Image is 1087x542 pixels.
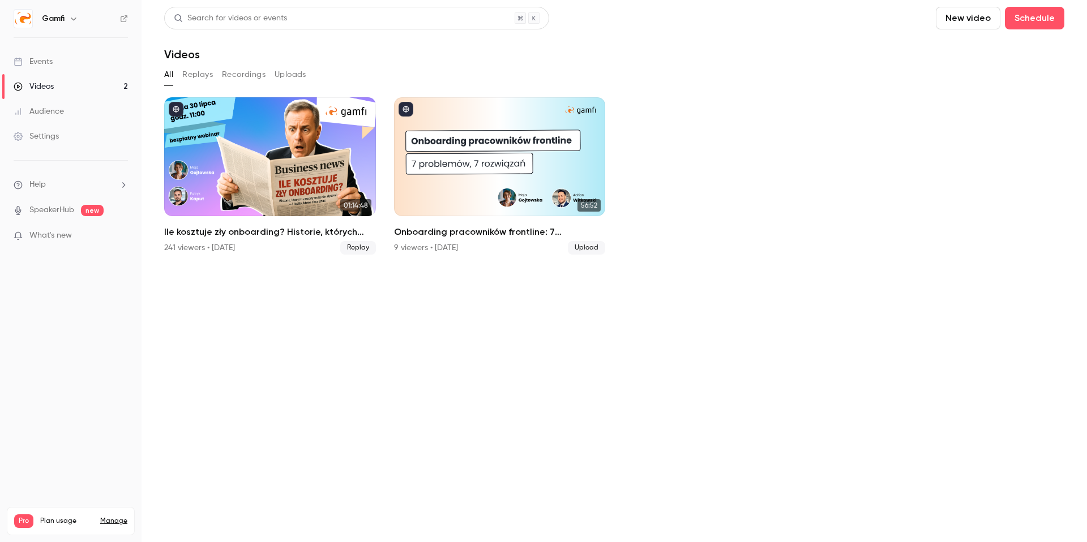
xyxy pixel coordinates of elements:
div: Audience [14,106,64,117]
span: Upload [568,241,605,255]
li: help-dropdown-opener [14,179,128,191]
button: published [399,102,413,117]
li: Ile kosztuje zły onboarding? Historie, których zarządy wolą nie słyszeć — i liczby, które chcą znać [164,97,376,255]
span: 56:52 [577,199,601,212]
span: Plan usage [40,517,93,526]
li: Onboarding pracowników frontline: 7 problemów, 7 rozwiązań [394,97,606,255]
a: SpeakerHub [29,204,74,216]
h1: Videos [164,48,200,61]
button: All [164,66,173,84]
button: Schedule [1005,7,1064,29]
section: Videos [164,7,1064,535]
span: Replay [340,241,376,255]
div: Events [14,56,53,67]
ul: Videos [164,97,1064,255]
h2: Ile kosztuje zły onboarding? Historie, których zarządy wolą nie słyszeć — i liczby, które chcą znać [164,225,376,239]
button: New video [936,7,1000,29]
div: 9 viewers • [DATE] [394,242,458,253]
div: Search for videos or events [174,12,287,24]
span: new [81,205,104,216]
div: 241 viewers • [DATE] [164,242,235,253]
button: Recordings [222,66,266,84]
h6: Gamfi [42,13,65,24]
span: 01:14:48 [340,199,371,212]
div: Videos [14,81,54,92]
div: Settings [14,131,59,142]
h2: Onboarding pracowników frontline: 7 problemów, 7 rozwiązań [394,225,606,239]
img: Gamfi [14,10,32,28]
iframe: Noticeable Trigger [114,231,128,241]
span: Help [29,179,46,191]
a: Manage [100,517,127,526]
span: What's new [29,230,72,242]
button: Replays [182,66,213,84]
a: 01:14:48Ile kosztuje zły onboarding? Historie, których zarządy wolą nie słyszeć — i liczby, które... [164,97,376,255]
span: Pro [14,514,33,528]
a: 56:52Onboarding pracowników frontline: 7 problemów, 7 rozwiązań9 viewers • [DATE]Upload [394,97,606,255]
button: Uploads [275,66,306,84]
button: published [169,102,183,117]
